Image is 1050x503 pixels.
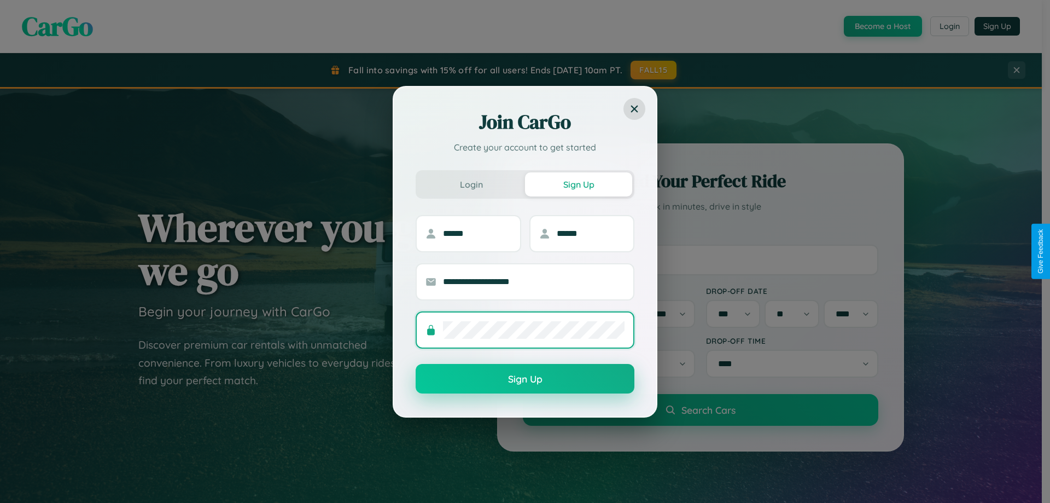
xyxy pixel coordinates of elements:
button: Sign Up [416,364,634,394]
button: Sign Up [525,172,632,196]
p: Create your account to get started [416,141,634,154]
div: Give Feedback [1037,229,1045,274]
h2: Join CarGo [416,109,634,135]
button: Login [418,172,525,196]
